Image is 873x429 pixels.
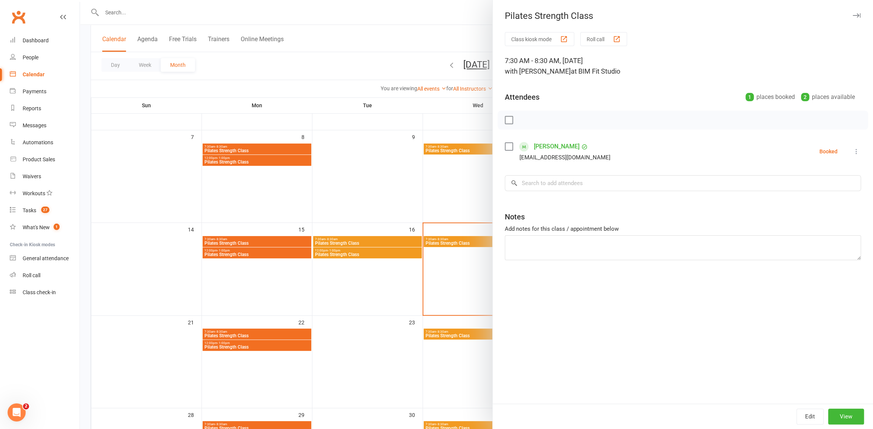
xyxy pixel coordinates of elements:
a: Class kiosk mode [10,284,80,301]
div: Reports [23,105,41,111]
div: [EMAIL_ADDRESS][DOMAIN_NAME] [519,153,610,162]
input: Search to add attendees [505,175,861,191]
div: Calendar [23,71,45,77]
div: 1 [745,93,754,101]
a: [PERSON_NAME] [534,140,579,153]
a: Dashboard [10,32,80,49]
a: Clubworx [9,8,28,26]
div: Messages [23,122,46,128]
div: Waivers [23,173,41,179]
button: Class kiosk mode [505,32,574,46]
div: People [23,54,38,60]
a: What's New1 [10,219,80,236]
a: Payments [10,83,80,100]
button: Roll call [580,32,627,46]
span: 1 [54,224,60,230]
div: Product Sales [23,156,55,162]
a: Waivers [10,168,80,185]
span: 27 [41,207,49,213]
iframe: Intercom live chat [8,403,26,421]
span: 2 [23,403,29,409]
div: Dashboard [23,37,49,43]
div: 2 [801,93,809,101]
div: General attendance [23,255,69,261]
button: View [828,409,864,424]
a: People [10,49,80,66]
a: Tasks 27 [10,202,80,219]
div: 7:30 AM - 8:30 AM, [DATE] [505,56,861,77]
div: Tasks [23,207,36,213]
a: Product Sales [10,151,80,168]
button: Edit [796,409,824,424]
a: Roll call [10,267,80,284]
div: Automations [23,139,53,145]
a: Calendar [10,66,80,83]
div: Attendees [505,92,539,102]
a: Automations [10,134,80,151]
a: Messages [10,117,80,134]
div: Workouts [23,190,45,196]
span: at BIM Fit Studio [571,67,620,75]
a: Reports [10,100,80,117]
div: Roll call [23,272,40,278]
div: places booked [745,92,795,102]
div: Class check-in [23,289,56,295]
div: What's New [23,224,50,230]
div: Booked [819,149,838,154]
div: places available [801,92,855,102]
div: Add notes for this class / appointment below [505,224,861,233]
span: with [PERSON_NAME] [505,67,571,75]
a: Workouts [10,185,80,202]
a: General attendance kiosk mode [10,250,80,267]
div: Pilates Strength Class [493,11,873,21]
div: Payments [23,88,46,94]
div: Notes [505,211,525,222]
